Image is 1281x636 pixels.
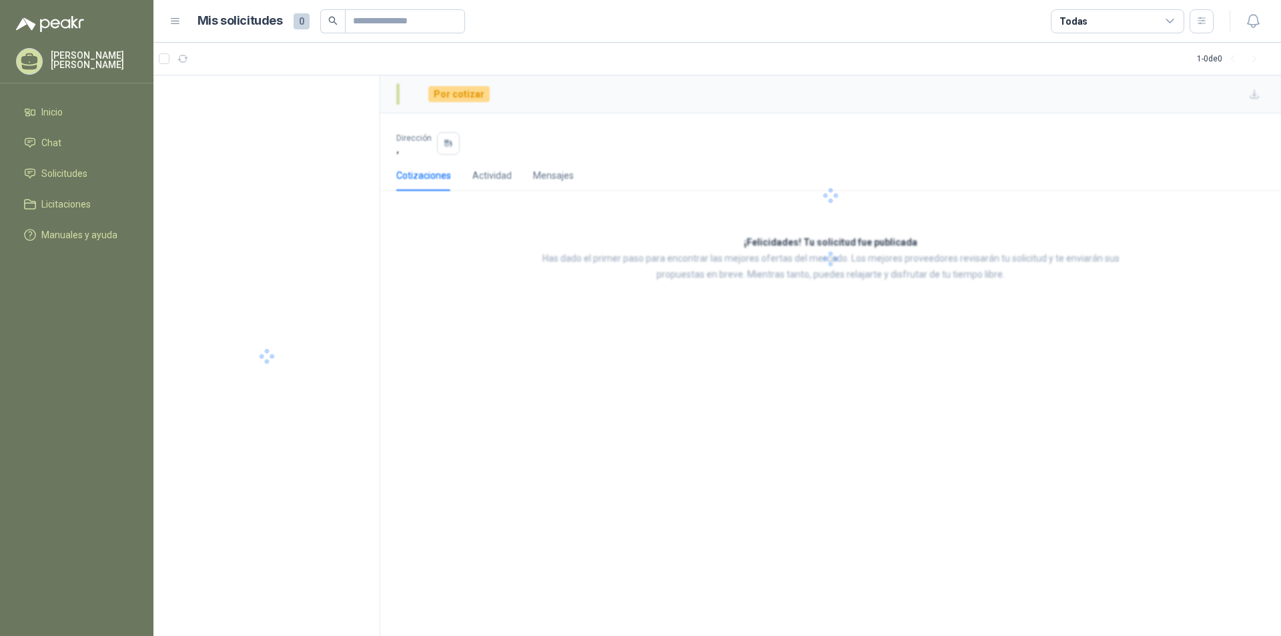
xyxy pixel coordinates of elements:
[328,16,338,25] span: search
[16,130,137,155] a: Chat
[41,228,117,242] span: Manuales y ayuda
[16,16,84,32] img: Logo peakr
[16,192,137,217] a: Licitaciones
[197,11,283,31] h1: Mis solicitudes
[41,105,63,119] span: Inicio
[51,51,137,69] p: [PERSON_NAME] [PERSON_NAME]
[16,161,137,186] a: Solicitudes
[16,99,137,125] a: Inicio
[1197,48,1265,69] div: 1 - 0 de 0
[1059,14,1088,29] div: Todas
[41,135,61,150] span: Chat
[41,166,87,181] span: Solicitudes
[294,13,310,29] span: 0
[41,197,91,212] span: Licitaciones
[16,222,137,248] a: Manuales y ayuda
